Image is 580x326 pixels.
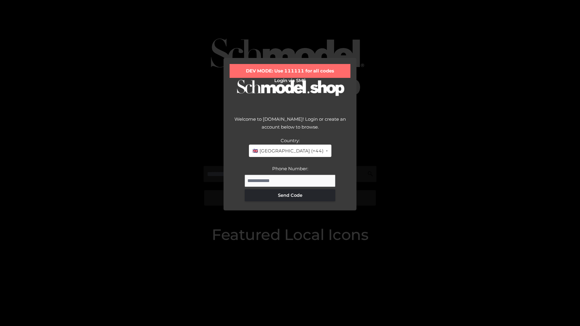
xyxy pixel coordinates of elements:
div: DEV MODE: Use 111111 for all codes [230,64,350,78]
label: Country: [281,138,300,143]
span: 🇬🇧 [GEOGRAPHIC_DATA] (+44) [253,147,324,155]
h2: Login via SMS [230,78,350,83]
button: Send Code [245,189,335,201]
div: Welcome to [DOMAIN_NAME]! Login or create an account below to browse. [230,115,350,137]
label: Phone Number: [272,166,308,171]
